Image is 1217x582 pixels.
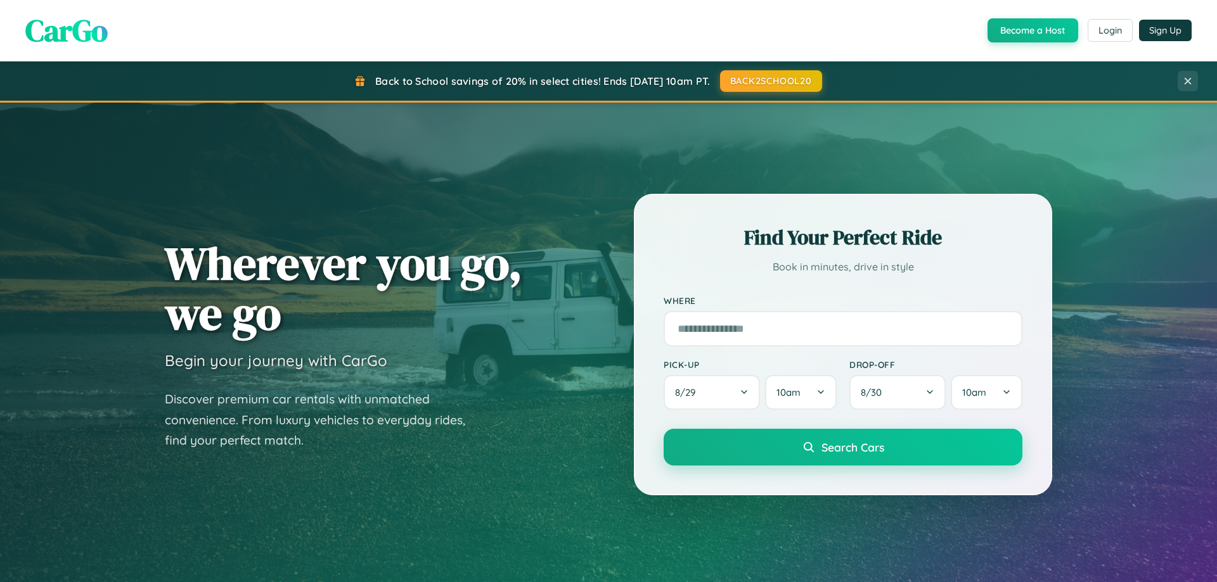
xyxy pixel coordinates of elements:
label: Where [664,295,1022,306]
button: Become a Host [988,18,1078,42]
label: Drop-off [849,359,1022,370]
button: Sign Up [1139,20,1192,41]
p: Book in minutes, drive in style [664,258,1022,276]
button: Search Cars [664,429,1022,465]
h3: Begin your journey with CarGo [165,351,387,370]
span: 8 / 29 [675,386,702,398]
span: CarGo [25,9,108,51]
span: 10am [962,386,986,398]
label: Pick-up [664,359,837,370]
button: 10am [765,375,837,410]
h1: Wherever you go, we go [165,238,522,338]
span: 8 / 30 [861,386,888,398]
button: 10am [951,375,1022,410]
button: BACK2SCHOOL20 [720,70,822,92]
h2: Find Your Perfect Ride [664,224,1022,251]
button: 8/30 [849,375,946,410]
span: 10am [776,386,801,398]
p: Discover premium car rentals with unmatched convenience. From luxury vehicles to everyday rides, ... [165,389,482,451]
span: Back to School savings of 20% in select cities! Ends [DATE] 10am PT. [375,75,710,87]
button: 8/29 [664,375,760,410]
button: Login [1088,19,1133,42]
span: Search Cars [821,440,884,454]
